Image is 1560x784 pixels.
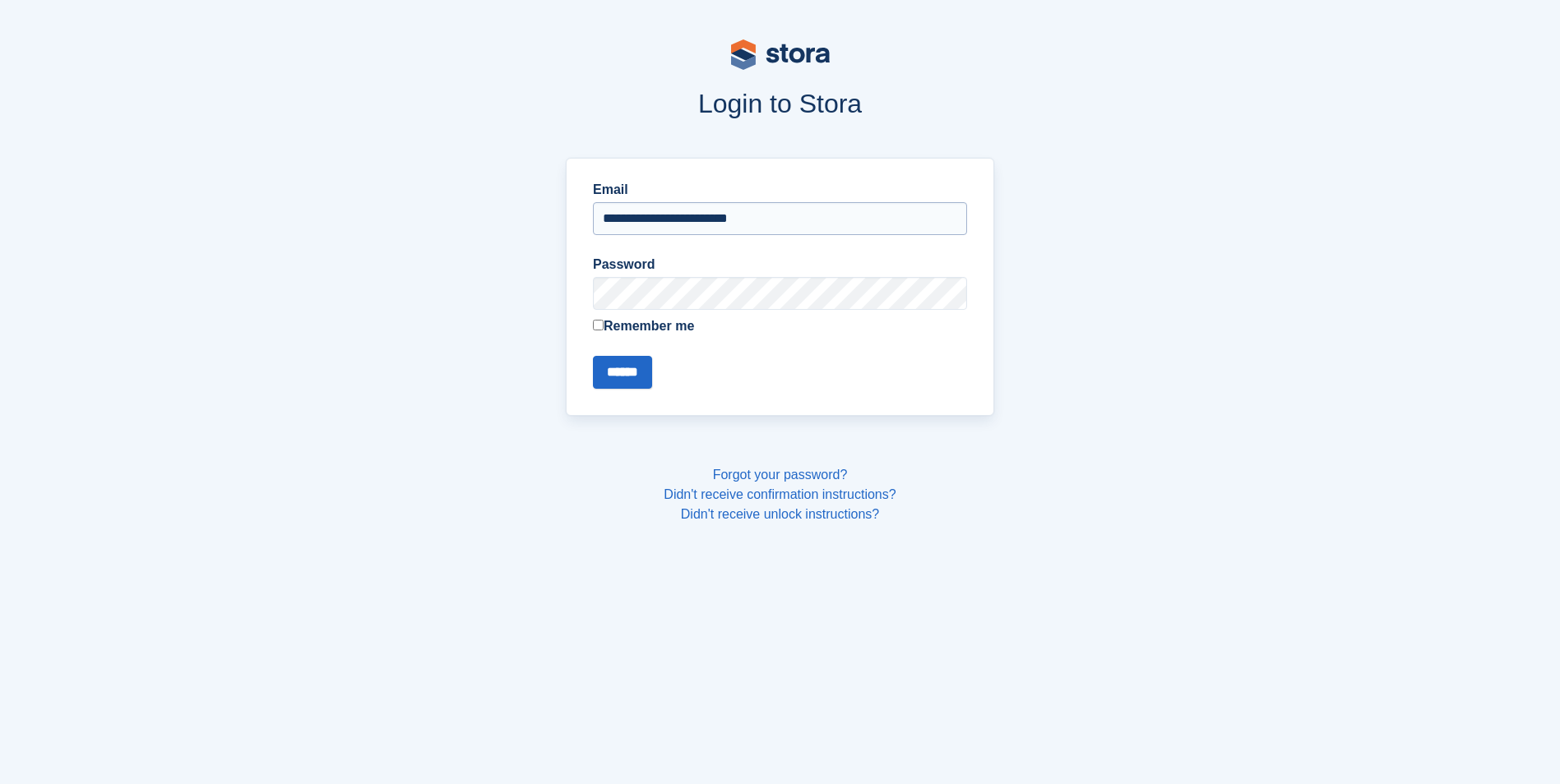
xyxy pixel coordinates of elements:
[252,89,1308,118] h1: Login to Stora
[593,255,967,274] label: Password
[731,39,830,70] img: stora-logo-53a41332b3708ae10de48c4981b4e9114cc0af31d8433b30ea865607fb682f29.svg
[593,320,604,330] input: Remember me
[593,316,967,336] label: Remember me
[664,487,896,501] a: Didn't receive confirmation instructions?
[713,468,848,482] a: Forgot your password?
[681,507,879,521] a: Didn't receive unlock instructions?
[593,180,967,200] label: Email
